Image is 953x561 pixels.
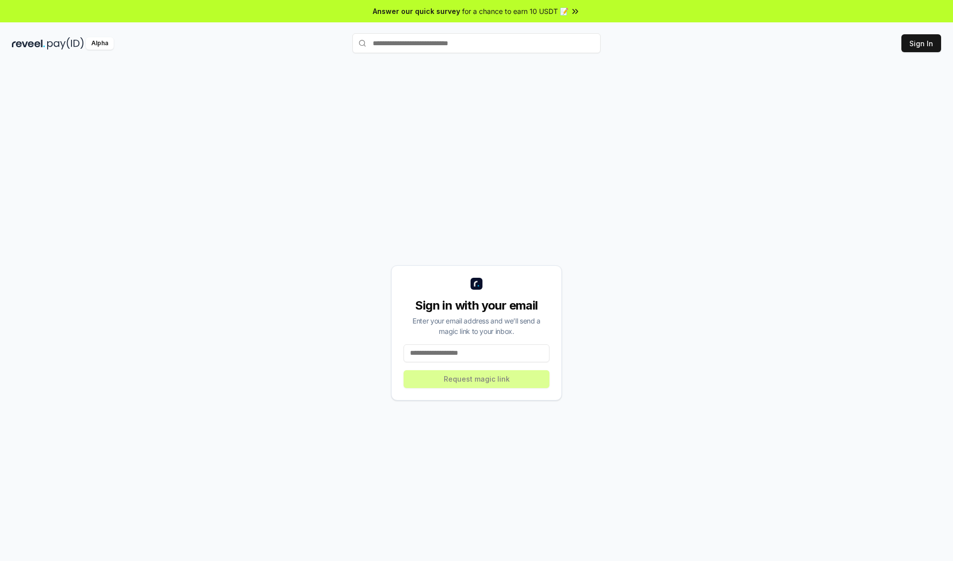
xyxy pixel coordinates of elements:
div: Alpha [86,37,114,50]
img: logo_small [471,278,482,290]
span: for a chance to earn 10 USDT 📝 [462,6,568,16]
img: reveel_dark [12,37,45,50]
img: pay_id [47,37,84,50]
span: Answer our quick survey [373,6,460,16]
button: Sign In [901,34,941,52]
div: Sign in with your email [404,298,549,314]
div: Enter your email address and we’ll send a magic link to your inbox. [404,316,549,336]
